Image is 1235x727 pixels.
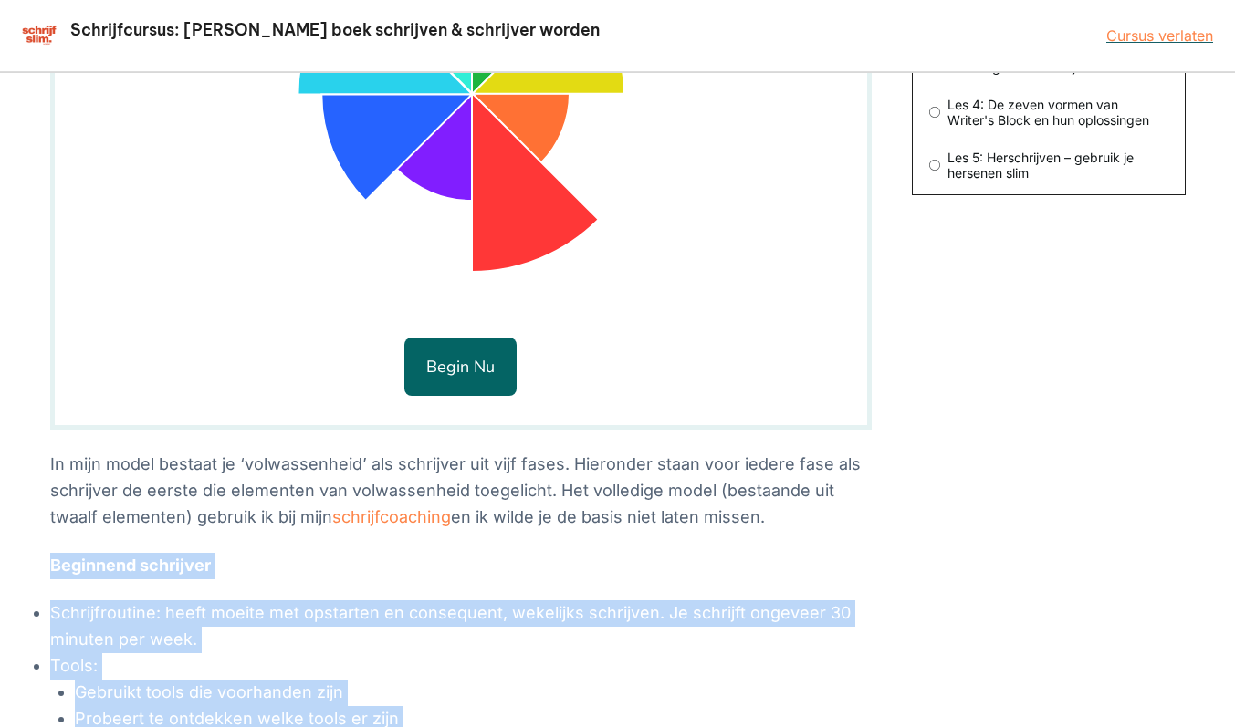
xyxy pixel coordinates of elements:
span: Les 5: Herschrijven – gebruik je hersenen slim [940,150,1168,181]
a: schrijfcoaching [332,507,451,526]
p: In mijn model bestaat je ‘volwassenheid’ als schrijver uit vijf fases. Hieronder staan voor ieder... [50,452,872,530]
strong: Beginnend schrijver [50,556,211,575]
button: Begin nu [404,338,517,396]
a: Les 5: Herschrijven – gebruik je hersenen slim [929,150,1168,181]
li: Schrijfroutine: heeft moeite met opstarten en consequent, wekelijks schrijven. Je schrijft ongeve... [50,600,872,653]
img: schrijfcursus schrijfslim academy [22,25,58,47]
li: Gebruikt tools die voorhanden zijn [75,680,872,706]
a: Les 4: De zeven vormen van Writer's Block en hun oplossingen [929,97,1168,128]
span: Les 4: De zeven vormen van Writer's Block en hun oplossingen [940,97,1168,128]
a: Cursus verlaten [1106,26,1213,45]
h2: Schrijfcursus: [PERSON_NAME] boek schrijven & schrijver worden [68,20,602,41]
